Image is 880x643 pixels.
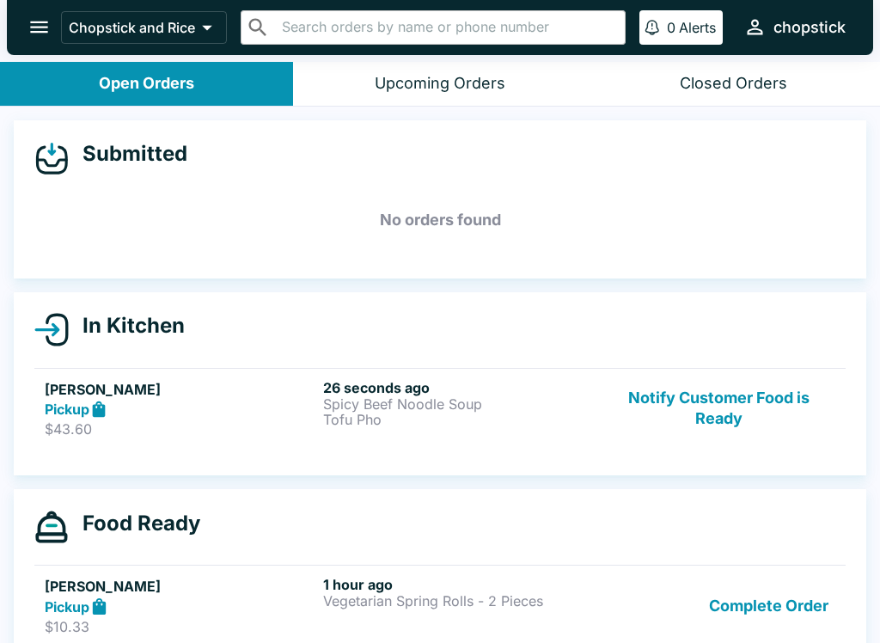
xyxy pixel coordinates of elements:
[323,379,595,396] h6: 26 seconds ago
[702,576,835,635] button: Complete Order
[45,598,89,615] strong: Pickup
[45,576,316,597] h5: [PERSON_NAME]
[69,511,200,536] h4: Food Ready
[736,9,852,46] button: chopstick
[773,17,846,38] div: chopstick
[323,593,595,609] p: Vegetarian Spring Rolls - 2 Pieces
[69,141,187,167] h4: Submitted
[45,618,316,635] p: $10.33
[277,15,618,40] input: Search orders by name or phone number
[69,313,185,339] h4: In Kitchen
[34,189,846,251] h5: No orders found
[99,74,194,94] div: Open Orders
[602,379,835,438] button: Notify Customer Food is Ready
[679,19,716,36] p: Alerts
[667,19,675,36] p: 0
[323,412,595,427] p: Tofu Pho
[45,379,316,400] h5: [PERSON_NAME]
[17,5,61,49] button: open drawer
[323,576,595,593] h6: 1 hour ago
[61,11,227,44] button: Chopstick and Rice
[375,74,505,94] div: Upcoming Orders
[45,420,316,438] p: $43.60
[45,401,89,418] strong: Pickup
[34,368,846,449] a: [PERSON_NAME]Pickup$43.6026 seconds agoSpicy Beef Noodle SoupTofu PhoNotify Customer Food is Ready
[323,396,595,412] p: Spicy Beef Noodle Soup
[680,74,787,94] div: Closed Orders
[69,19,195,36] p: Chopstick and Rice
